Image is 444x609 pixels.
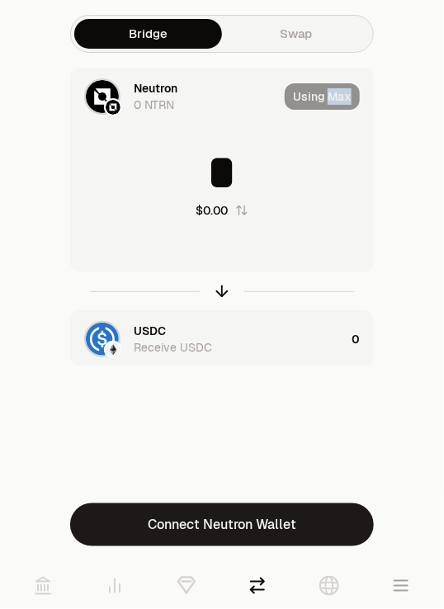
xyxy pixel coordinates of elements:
a: Swap [222,19,370,49]
a: Bridge [74,19,222,49]
img: Ethereum Logo [106,342,120,357]
div: USDC LogoEthereum LogoUSDCReceive USDC [71,311,345,367]
img: USDC Logo [86,323,119,356]
button: $0.00 [196,202,248,219]
div: NTRN LogoNeutron LogoNeutron0 NTRN [71,68,278,125]
div: Receive USDC [134,339,212,356]
div: USDC [134,323,166,339]
img: Neutron Logo [106,100,120,115]
button: USDC LogoEthereum LogoUSDCReceive USDC0 [71,311,373,367]
div: Neutron [134,80,177,97]
button: Connect Neutron Wallet [70,503,374,546]
img: NTRN Logo [86,80,119,113]
div: 0 NTRN [134,97,174,113]
div: 0 [352,311,373,367]
div: $0.00 [196,202,229,219]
